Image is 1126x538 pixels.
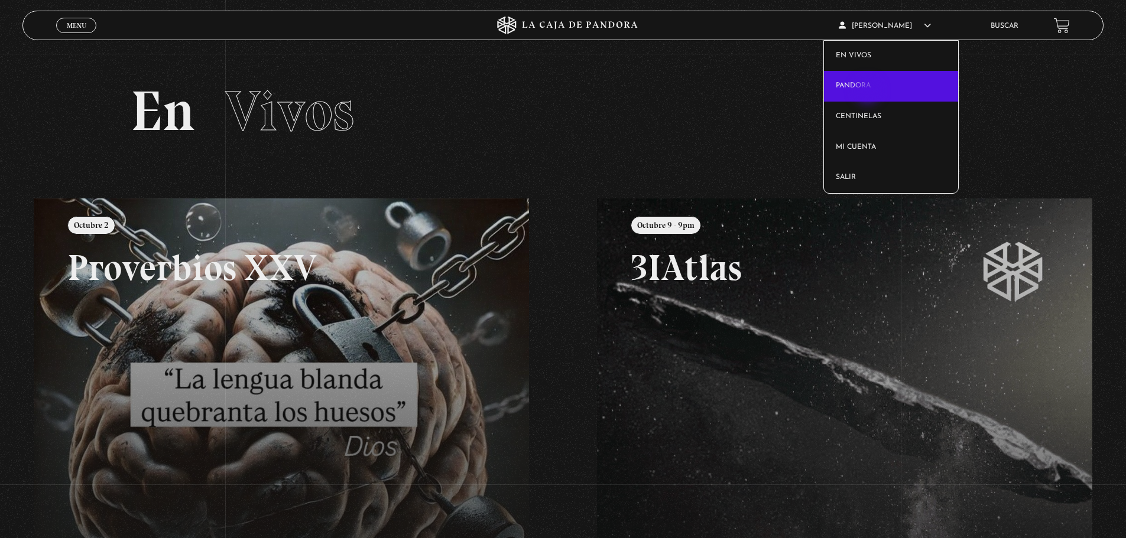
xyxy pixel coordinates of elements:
a: Mi cuenta [824,132,958,163]
span: Menu [67,22,86,29]
a: En vivos [824,41,958,71]
a: View your shopping cart [1054,18,1070,34]
h2: En [131,83,995,139]
a: Centinelas [824,102,958,132]
span: Vivos [225,77,354,145]
span: Cerrar [63,32,90,40]
a: Pandora [824,71,958,102]
a: Buscar [991,22,1018,30]
a: Salir [824,162,958,193]
span: [PERSON_NAME] [839,22,931,30]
